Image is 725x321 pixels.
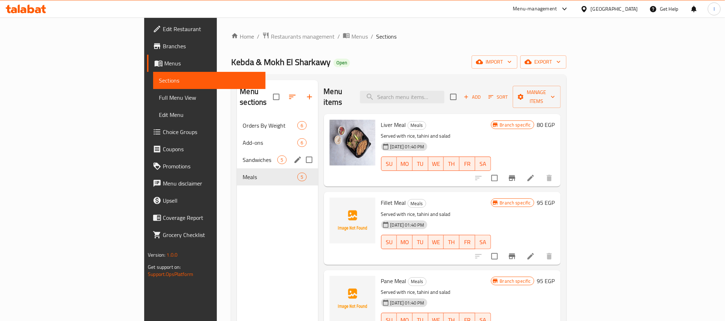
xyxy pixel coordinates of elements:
[376,32,396,41] span: Sections
[408,121,426,129] span: Meals
[163,128,259,136] span: Choice Groups
[526,252,535,261] a: Edit menu item
[591,5,638,13] div: [GEOGRAPHIC_DATA]
[262,32,335,41] a: Restaurants management
[384,237,394,247] span: SU
[487,249,502,264] span: Select to update
[297,138,306,147] div: items
[477,58,512,66] span: import
[147,123,265,140] a: Choice Groups
[298,174,306,181] span: 5
[163,42,259,50] span: Branches
[526,58,561,66] span: export
[513,5,557,13] div: Menu-management
[163,196,259,205] span: Upsell
[381,235,397,249] button: SU
[330,120,375,166] img: Liver Meal
[388,143,427,150] span: [DATE] 01:40 PM
[487,92,510,103] button: Sort
[461,92,484,103] button: Add
[484,92,513,103] span: Sort items
[147,209,265,226] a: Coverage Report
[153,106,265,123] a: Edit Menu
[237,134,318,151] div: Add-ons6
[237,168,318,186] div: Meals5
[147,192,265,209] a: Upsell
[148,262,181,272] span: Get support on:
[463,93,482,101] span: Add
[513,86,561,108] button: Manage items
[330,198,375,243] img: Fillet Meal
[159,93,259,102] span: Full Menu View
[388,222,427,228] span: [DATE] 01:40 PM
[537,198,555,208] h6: 95 EGP
[472,55,517,69] button: import
[541,169,558,187] button: delete
[397,157,413,171] button: MO
[147,158,265,175] a: Promotions
[164,59,259,68] span: Menus
[381,276,407,286] span: Pane Meal
[475,235,491,249] button: SA
[459,157,475,171] button: FR
[147,38,265,55] a: Branches
[271,32,335,41] span: Restaurants management
[167,250,178,260] span: 1.0.0
[462,159,472,169] span: FR
[163,179,259,188] span: Menu disclaimer
[444,157,459,171] button: TH
[446,89,461,104] span: Select section
[231,54,331,70] span: Kebda & Mokh El Sharkawy
[163,231,259,239] span: Grocery Checklist
[447,237,457,247] span: TH
[351,32,368,41] span: Menus
[237,114,318,188] nav: Menu sections
[503,248,521,265] button: Branch-specific-item
[163,162,259,171] span: Promotions
[462,237,472,247] span: FR
[478,237,488,247] span: SA
[497,278,534,285] span: Branch specific
[447,159,457,169] span: TH
[475,157,491,171] button: SA
[428,157,444,171] button: WE
[371,32,373,41] li: /
[408,121,426,130] div: Meals
[408,199,426,208] span: Meals
[153,72,265,89] a: Sections
[520,55,566,69] button: export
[297,121,306,130] div: items
[163,25,259,33] span: Edit Restaurant
[334,59,350,67] div: Open
[397,235,413,249] button: MO
[298,139,306,146] span: 6
[408,277,427,286] div: Meals
[243,138,297,147] span: Add-ons
[519,88,555,106] span: Manage items
[431,237,441,247] span: WE
[400,237,410,247] span: MO
[278,157,286,163] span: 5
[147,55,265,72] a: Menus
[408,199,426,208] div: Meals
[413,235,428,249] button: TU
[459,235,475,249] button: FR
[147,175,265,192] a: Menu disclaimer
[360,91,444,103] input: search
[284,88,301,105] span: Sort sections
[237,151,318,168] div: Sandwiches5edit
[415,237,425,247] span: TU
[381,119,406,130] span: Liver Meal
[384,159,394,169] span: SU
[243,121,297,130] span: Orders By Weight
[292,154,303,165] button: edit
[381,197,406,208] span: Fillet Meal
[381,288,491,297] p: Served with rice, tahini and salad
[381,132,491,140] p: Served with rice, tahini and salad
[298,122,306,129] span: 6
[153,89,265,106] a: Full Menu View
[461,92,484,103] span: Add item
[147,20,265,38] a: Edit Restaurant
